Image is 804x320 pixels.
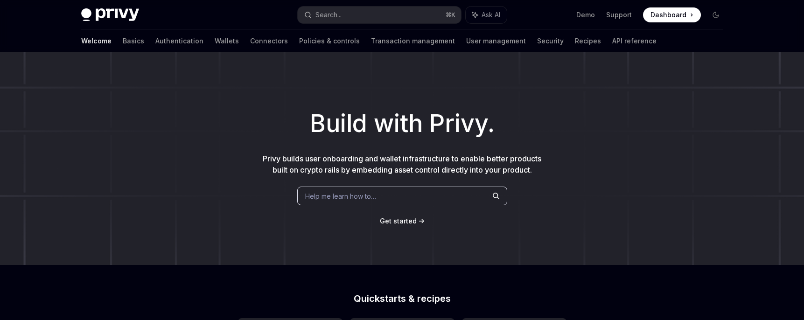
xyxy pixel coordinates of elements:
a: Welcome [81,30,112,52]
a: Authentication [155,30,203,52]
span: Ask AI [482,10,500,20]
h2: Quickstarts & recipes [238,294,566,303]
a: Dashboard [643,7,701,22]
div: Search... [315,9,342,21]
a: Connectors [250,30,288,52]
a: Security [537,30,564,52]
a: Policies & controls [299,30,360,52]
button: Toggle dark mode [708,7,723,22]
a: User management [466,30,526,52]
a: Get started [380,216,417,226]
span: Privy builds user onboarding and wallet infrastructure to enable better products built on crypto ... [263,154,541,174]
button: Search...⌘K [298,7,461,23]
img: dark logo [81,8,139,21]
button: Ask AI [466,7,507,23]
span: Dashboard [650,10,686,20]
a: Transaction management [371,30,455,52]
a: Demo [576,10,595,20]
h1: Build with Privy. [15,105,789,142]
a: API reference [612,30,657,52]
a: Recipes [575,30,601,52]
a: Support [606,10,632,20]
a: Basics [123,30,144,52]
span: Help me learn how to… [305,191,376,201]
a: Wallets [215,30,239,52]
span: ⌘ K [446,11,455,19]
span: Get started [380,217,417,225]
